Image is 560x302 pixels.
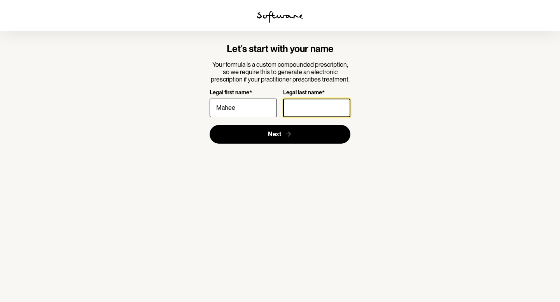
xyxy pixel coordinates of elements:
[210,43,351,55] h4: Let's start with your name
[268,130,281,138] span: Next
[257,11,303,23] img: software logo
[283,89,322,97] p: Legal last name
[210,89,249,97] p: Legal first name
[210,125,351,144] button: Next
[210,61,351,83] p: Your formula is a custom compounded prescription, so we require this to generate an electronic pr...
